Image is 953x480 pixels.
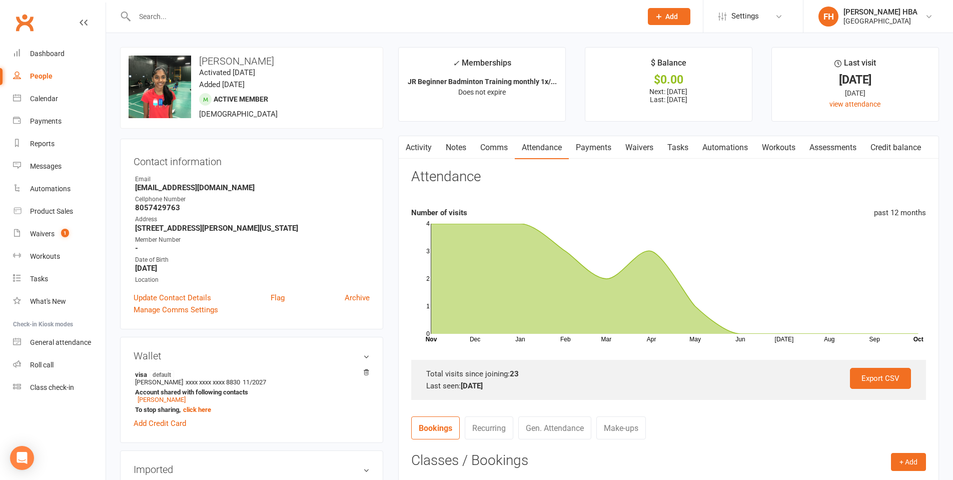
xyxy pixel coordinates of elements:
button: + Add [891,453,926,471]
span: xxxx xxxx xxxx 8830 [186,378,240,386]
strong: 8057429763 [135,203,370,212]
div: Member Number [135,235,370,245]
a: Waivers [618,136,660,159]
span: [DEMOGRAPHIC_DATA] [199,110,278,119]
strong: [DATE] [135,264,370,273]
span: 11/2027 [243,378,266,386]
a: Attendance [515,136,569,159]
h3: [PERSON_NAME] [129,56,375,67]
div: Roll call [30,361,54,369]
h3: Wallet [134,350,370,361]
div: $ Balance [651,57,686,75]
h3: Attendance [411,169,481,185]
h3: Classes / Bookings [411,453,926,468]
div: What's New [30,297,66,305]
div: Class check-in [30,383,74,391]
a: Workouts [13,245,106,268]
img: image1735657522.png [129,56,191,118]
div: Open Intercom Messenger [10,446,34,470]
span: Active member [214,95,268,103]
strong: 23 [510,369,519,378]
time: Activated [DATE] [199,68,255,77]
strong: [DATE] [461,381,483,390]
a: Bookings [411,416,460,439]
div: Reports [30,140,55,148]
button: Add [648,8,690,25]
a: Messages [13,155,106,178]
div: Date of Birth [135,255,370,265]
a: Add Credit Card [134,417,186,429]
a: Waivers 1 [13,223,106,245]
p: Next: [DATE] Last: [DATE] [594,88,743,104]
strong: - [135,244,370,253]
div: Total visits since joining: [426,368,911,380]
div: Email [135,175,370,184]
div: Last seen: [426,380,911,392]
a: General attendance kiosk mode [13,331,106,354]
a: Roll call [13,354,106,376]
div: Location [135,275,370,285]
div: [GEOGRAPHIC_DATA] [843,17,917,26]
div: past 12 months [874,207,926,219]
h3: Imported [134,464,370,475]
strong: Number of visits [411,208,467,217]
a: Activity [399,136,439,159]
div: Calendar [30,95,58,103]
a: Automations [13,178,106,200]
time: Added [DATE] [199,80,245,89]
a: Class kiosk mode [13,376,106,399]
span: 1 [61,229,69,237]
div: Workouts [30,252,60,260]
a: Calendar [13,88,106,110]
h3: Contact information [134,152,370,167]
div: General attendance [30,338,91,346]
div: Payments [30,117,62,125]
a: Automations [695,136,755,159]
div: Tasks [30,275,48,283]
a: What's New [13,290,106,313]
a: Manage Comms Settings [134,304,218,316]
a: Reports [13,133,106,155]
div: FH [818,7,838,27]
span: Does not expire [458,88,506,96]
a: Tasks [13,268,106,290]
div: Address [135,215,370,224]
a: Update Contact Details [134,292,211,304]
a: Flag [271,292,285,304]
input: Search... [132,10,635,24]
div: Dashboard [30,50,65,58]
i: ✓ [453,59,459,68]
div: [PERSON_NAME] HBA [843,8,917,17]
strong: JR Beginner Badminton Training monthly 1x/... [408,78,557,86]
div: Last visit [834,57,876,75]
a: [PERSON_NAME] [138,396,186,403]
div: Product Sales [30,207,73,215]
a: Payments [569,136,618,159]
strong: To stop sharing, [135,406,365,413]
div: [DATE] [781,75,929,85]
a: Notes [439,136,473,159]
li: [PERSON_NAME] [134,369,370,415]
div: Cellphone Number [135,195,370,204]
a: Archive [345,292,370,304]
a: Payments [13,110,106,133]
div: $0.00 [594,75,743,85]
a: Tasks [660,136,695,159]
a: Recurring [465,416,513,439]
a: click here [183,406,211,413]
div: Automations [30,185,71,193]
a: People [13,65,106,88]
a: Assessments [802,136,863,159]
span: Settings [731,5,759,28]
a: Gen. Attendance [518,416,591,439]
a: Export CSV [850,368,911,389]
strong: [STREET_ADDRESS][PERSON_NAME][US_STATE] [135,224,370,233]
div: People [30,72,53,80]
strong: Account shared with following contacts [135,388,365,396]
a: Comms [473,136,515,159]
span: default [150,370,174,378]
a: view attendance [829,100,880,108]
span: Add [665,13,678,21]
a: Make-ups [596,416,646,439]
strong: visa [135,370,365,378]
